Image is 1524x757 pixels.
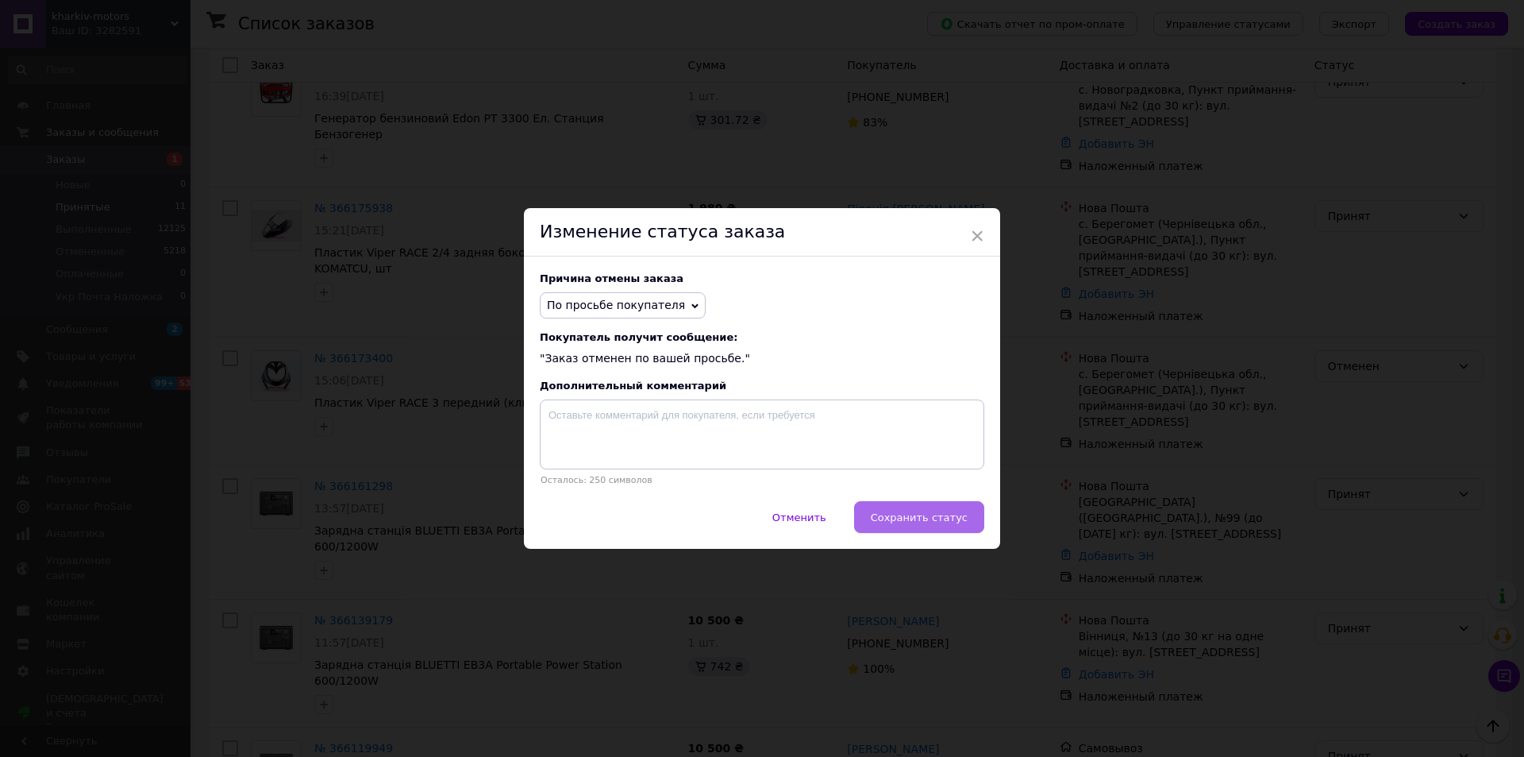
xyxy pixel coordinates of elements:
div: Причина отмены заказа [540,272,984,284]
div: Дополнительный комментарий [540,380,984,392]
span: По просьбе покупателя [547,299,685,311]
button: Отменить [756,501,843,533]
span: × [970,222,984,249]
span: Отменить [772,512,826,523]
p: Осталось: 250 символов [540,475,984,485]
div: Изменение статуса заказа [524,208,1000,257]
div: "Заказ отменен по вашей просьбе." [540,331,984,367]
button: Сохранить статус [854,501,984,533]
span: Сохранить статус [871,512,968,523]
span: Покупатель получит сообщение: [540,331,984,343]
